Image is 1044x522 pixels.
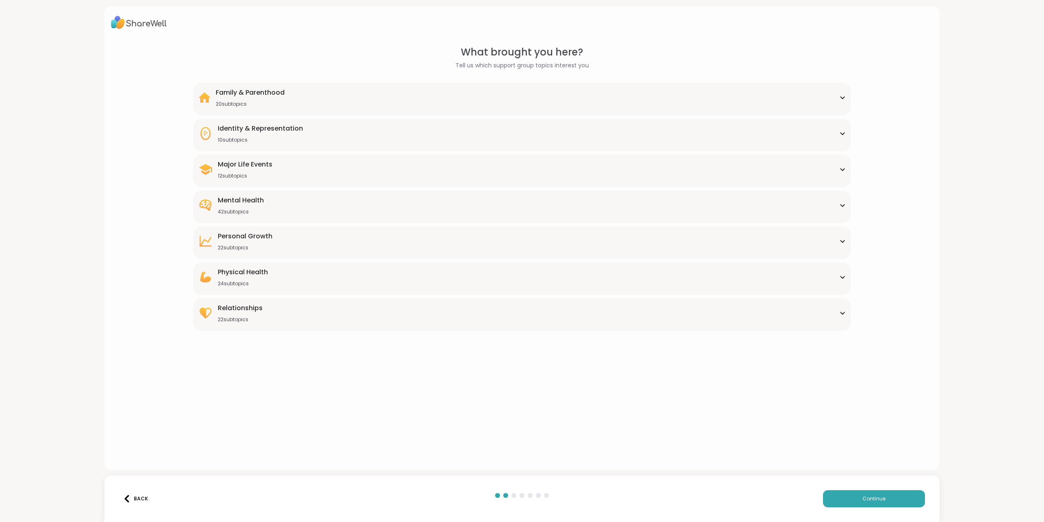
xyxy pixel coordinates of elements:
[218,303,263,313] div: Relationships
[123,495,148,502] div: Back
[119,490,152,507] button: Back
[216,88,285,98] div: Family & Parenthood
[218,231,272,241] div: Personal Growth
[461,45,583,60] span: What brought you here?
[218,173,272,179] div: 12 subtopics
[218,160,272,169] div: Major Life Events
[218,195,264,205] div: Mental Health
[216,101,285,107] div: 20 subtopics
[218,137,303,143] div: 10 subtopics
[456,61,589,70] span: Tell us which support group topics interest you
[218,267,268,277] div: Physical Health
[218,124,303,133] div: Identity & Representation
[218,209,264,215] div: 42 subtopics
[218,244,272,251] div: 22 subtopics
[863,495,885,502] span: Continue
[111,13,167,32] img: ShareWell Logo
[218,280,268,287] div: 24 subtopics
[823,490,925,507] button: Continue
[218,316,263,323] div: 22 subtopics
